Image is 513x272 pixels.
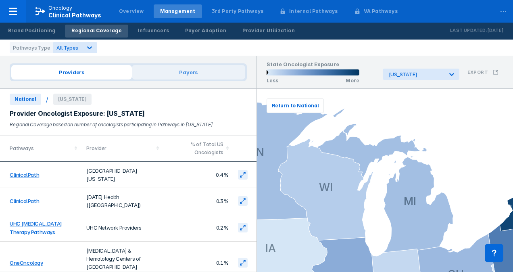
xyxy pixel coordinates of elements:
[163,214,233,242] td: 0.2%
[364,8,398,15] div: VA Pathways
[10,94,41,105] span: National
[65,25,128,38] a: Regional Coverage
[389,71,443,77] div: [US_STATE]
[205,4,270,18] a: 3rd Party Pathways
[163,162,233,188] td: 0.4%
[81,162,163,188] td: [GEOGRAPHIC_DATA][US_STATE]
[212,8,264,15] div: 3rd Party Pathways
[267,77,278,84] p: Less
[10,121,247,129] div: Regional Coverage based on number of oncologists participating in Pathways in [US_STATE]
[163,188,233,214] td: 0.3%
[487,27,503,35] p: [DATE]
[10,260,43,266] a: OneOncology
[10,42,53,53] div: Pathways Type
[71,27,121,34] div: Regional Coverage
[154,4,202,18] a: Management
[48,12,101,19] span: Clinical Pathways
[48,4,73,12] p: Oncology
[10,172,39,178] a: ClinicalPath
[289,8,338,15] div: Internal Pathways
[119,8,144,15] div: Overview
[11,65,132,80] span: Providers
[138,27,169,34] div: Influencers
[267,98,324,113] button: Return to National
[450,27,487,35] p: Last Updated:
[242,27,295,34] div: Provider Utilization
[467,69,488,75] h3: Export
[53,94,92,105] span: [US_STATE]
[485,244,503,262] div: Contact Support
[131,25,175,38] a: Influencers
[10,110,247,117] div: Provider Oncologist Exposure: [US_STATE]
[132,65,245,80] span: Payers
[495,1,511,18] div: ...
[10,220,62,235] a: UHC [MEDICAL_DATA] Therapy Pathways
[463,65,503,80] button: Export
[160,8,196,15] div: Management
[2,25,62,38] a: Brand Positioning
[56,45,78,51] span: All Types
[236,25,301,38] a: Provider Utilization
[46,95,48,103] div: /
[113,4,150,18] a: Overview
[10,198,39,205] a: ClinicalPath
[346,77,359,84] p: More
[86,144,153,153] div: Provider
[8,27,55,34] div: Brand Positioning
[272,102,319,109] span: Return to National
[267,61,359,69] h1: State Oncologist Exposure
[81,188,163,214] td: [DATE] Health ([GEOGRAPHIC_DATA])
[10,144,72,153] div: Pathways
[81,214,163,242] td: UHC Network Providers
[179,25,233,38] a: Payer Adoption
[185,27,226,34] div: Payer Adoption
[168,140,223,157] div: % of Total US Oncologists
